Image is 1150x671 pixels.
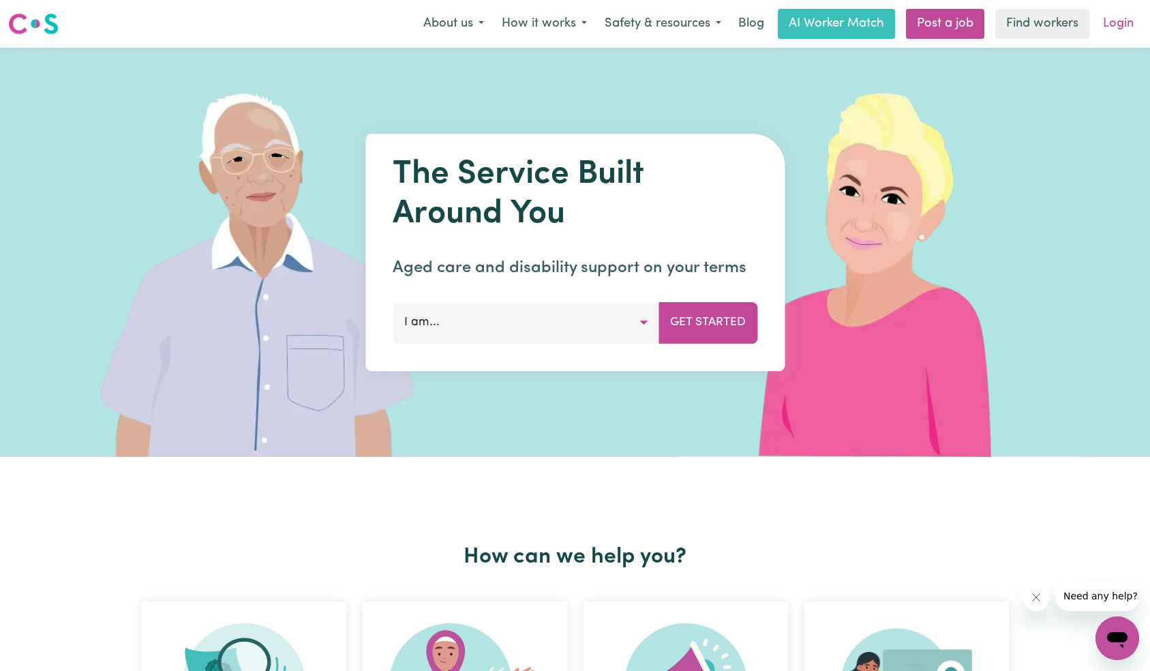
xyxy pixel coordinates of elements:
button: How it works [493,10,596,38]
a: Post a job [906,9,984,39]
img: Careseekers logo [8,12,59,36]
button: Get Started [659,302,757,343]
button: About us [414,10,493,38]
iframe: Close message [1023,584,1050,611]
a: Blog [730,9,772,39]
h2: How can we help you? [134,544,1017,570]
iframe: Message from company [1055,581,1139,611]
a: AI Worker Match [778,9,895,39]
iframe: Button to launch messaging window [1095,616,1139,660]
a: Login [1095,9,1142,39]
button: Safety & resources [596,10,730,38]
h1: The Service Built Around You [393,155,757,234]
a: Careseekers logo [8,8,59,40]
a: Find workers [995,9,1089,39]
button: I am... [393,302,659,343]
p: Aged care and disability support on your terms [393,256,757,280]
